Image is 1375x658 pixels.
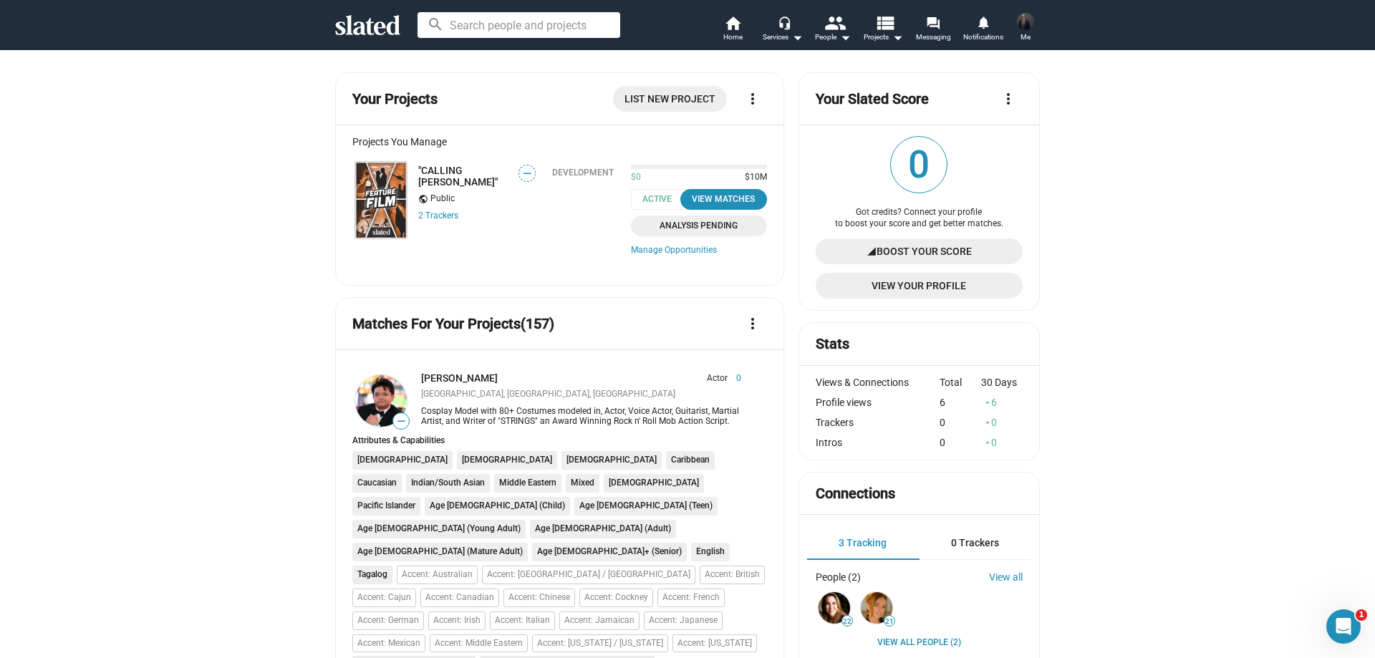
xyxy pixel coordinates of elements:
span: 3 Tracking [839,537,887,548]
a: List New Project [613,86,727,112]
mat-icon: view_list [874,12,895,33]
span: — [519,167,535,180]
button: View Matches [680,189,767,210]
mat-card-title: Your Slated Score [816,89,929,109]
li: Age [DEMOGRAPHIC_DATA] (Young Adult) [352,520,526,538]
a: "CALLING CLEMENTE" [352,159,410,241]
li: Age [DEMOGRAPHIC_DATA] (Mature Adult) [352,543,528,561]
div: 0 [940,417,981,428]
span: Actor [707,373,728,384]
li: [DEMOGRAPHIC_DATA] [561,451,662,470]
button: Services [758,14,808,46]
li: Accent: [US_STATE] / [US_STATE] [532,634,668,653]
li: [DEMOGRAPHIC_DATA] [352,451,453,470]
span: Active [631,189,692,210]
button: Projects [858,14,908,46]
div: 0 [981,417,1023,428]
span: (157) [521,315,554,332]
input: Search people and projects [418,12,620,38]
a: Boost Your Score [816,238,1023,264]
img: "CALLING CLEMENTE" [355,162,407,238]
li: English [691,543,730,561]
li: Accent: Cajun [352,589,416,607]
span: Analysis Pending [640,218,758,233]
a: "CALLING [PERSON_NAME]" [418,165,509,188]
li: Accent: British [700,566,765,584]
div: [GEOGRAPHIC_DATA], [GEOGRAPHIC_DATA], [GEOGRAPHIC_DATA] [421,389,741,400]
li: [DEMOGRAPHIC_DATA] [457,451,557,470]
mat-icon: more_vert [744,315,761,332]
span: 0 Trackers [951,537,999,548]
li: Caucasian [352,474,402,493]
li: [DEMOGRAPHIC_DATA] [604,474,704,493]
span: — [393,415,409,428]
mat-icon: arrow_drop_down [889,29,906,46]
li: Accent: Cockney [579,589,653,607]
div: 0 [940,437,981,448]
mat-icon: signal_cellular_4_bar [867,238,877,264]
div: View Matches [689,192,758,207]
mat-icon: more_vert [1000,90,1017,107]
mat-icon: more_vert [744,90,761,107]
mat-icon: headset_mic [778,16,791,29]
a: Joe Manio [352,372,410,430]
span: 1 [1356,609,1367,621]
span: 21 [884,617,894,626]
li: Accent: Canadian [420,589,499,607]
mat-icon: arrow_drop_up [983,437,993,447]
a: View Your Profile [816,273,1023,299]
img: Jana Edelbaum [819,592,850,624]
div: 6 [940,397,981,408]
mat-icon: arrow_drop_down [788,29,806,46]
div: People [815,29,851,46]
div: Projects You Manage [352,136,767,147]
li: Accent: Middle Eastern [430,634,528,653]
li: Age [DEMOGRAPHIC_DATA] (Adult) [530,520,676,538]
div: Development [552,168,614,178]
a: View all People (2) [877,637,961,649]
img: James Marcus [1017,13,1034,30]
a: Home [708,14,758,46]
mat-card-title: Stats [816,334,849,354]
mat-icon: notifications [976,15,990,29]
mat-icon: arrow_drop_up [983,417,993,427]
li: Accent: Italian [490,611,555,630]
button: People [808,14,858,46]
li: Accent: Chinese [503,589,575,607]
div: Views & Connections [816,377,940,388]
div: Services [763,29,803,46]
a: Notifications [958,14,1008,46]
span: $10M [739,172,767,183]
span: Notifications [963,29,1003,46]
span: Messaging [916,29,951,46]
span: $0 [631,172,641,183]
a: 2 Trackers [418,211,458,221]
a: View all [989,571,1023,583]
button: James MarcusMe [1008,10,1043,47]
li: Accent: [GEOGRAPHIC_DATA] / [GEOGRAPHIC_DATA] [482,566,695,584]
div: Total [940,377,981,388]
li: Accent: Australian [397,566,478,584]
a: [PERSON_NAME] [421,372,498,384]
li: Tagalog [352,566,392,584]
div: Got credits? Connect your profile to boost your score and get better matches. [816,207,1023,230]
li: Mixed [566,474,599,493]
div: 6 [981,397,1023,408]
mat-icon: people [824,12,845,33]
li: Indian/South Asian [406,474,490,493]
span: Public [430,193,455,205]
mat-icon: home [724,14,741,32]
div: 0 [981,437,1023,448]
span: Home [723,29,743,46]
span: 22 [842,617,852,626]
mat-icon: arrow_drop_down [836,29,854,46]
img: Joe Manio [355,375,407,427]
mat-card-title: Connections [816,484,895,503]
li: Accent: Irish [428,611,486,630]
a: Messaging [908,14,958,46]
span: Me [1021,29,1031,46]
span: Boost Your Score [877,238,972,264]
div: 30 Days [981,377,1023,388]
a: Analysis Pending [631,216,767,236]
span: 0 [891,137,947,193]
